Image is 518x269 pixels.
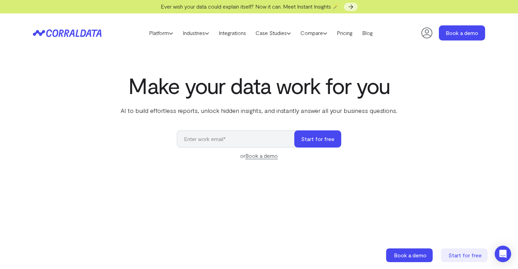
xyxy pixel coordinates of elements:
a: Integrations [214,28,251,38]
p: AI to build effortless reports, unlock hidden insights, and instantly answer all your business qu... [119,106,399,115]
a: Case Studies [251,28,296,38]
a: Platform [144,28,178,38]
a: Book a demo [439,25,485,40]
div: Open Intercom Messenger [495,246,511,262]
span: Book a demo [394,252,427,258]
h1: Make your data work for you [119,73,399,98]
a: Pricing [332,28,357,38]
a: Start for free [441,248,489,262]
a: Compare [296,28,332,38]
span: Start for free [448,252,482,258]
a: Blog [357,28,378,38]
a: Book a demo [245,152,278,159]
div: or [177,152,341,160]
button: Start for free [294,130,341,148]
input: Enter work email* [177,130,301,148]
span: Ever wish your data could explain itself? Now it can. Meet Instant Insights 🪄 [161,3,339,10]
a: Industries [178,28,214,38]
a: Book a demo [386,248,434,262]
